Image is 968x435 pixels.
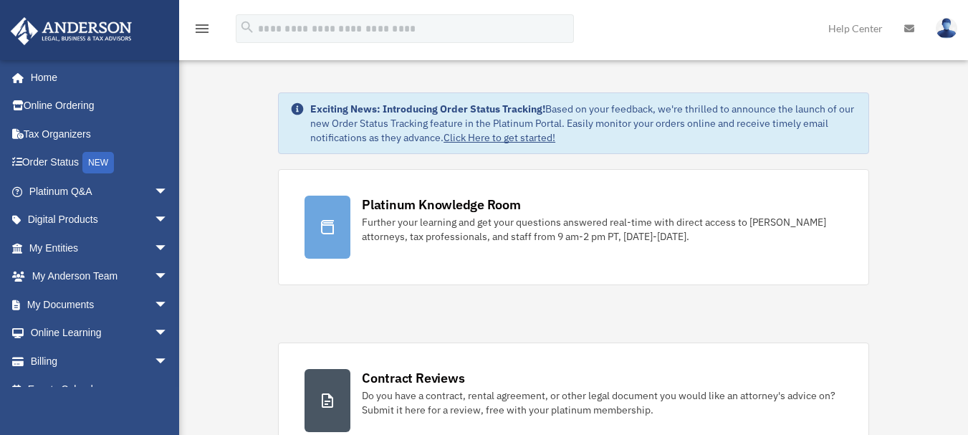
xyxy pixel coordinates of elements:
[310,102,857,145] div: Based on your feedback, we're thrilled to announce the launch of our new Order Status Tracking fe...
[154,234,183,263] span: arrow_drop_down
[362,215,843,244] div: Further your learning and get your questions answered real-time with direct access to [PERSON_NAM...
[154,290,183,320] span: arrow_drop_down
[310,102,545,115] strong: Exciting News: Introducing Order Status Tracking!
[444,131,555,144] a: Click Here to get started!
[10,177,190,206] a: Platinum Q&Aarrow_drop_down
[10,347,190,376] a: Billingarrow_drop_down
[10,262,190,291] a: My Anderson Teamarrow_drop_down
[193,20,211,37] i: menu
[154,262,183,292] span: arrow_drop_down
[10,148,190,178] a: Order StatusNEW
[193,25,211,37] a: menu
[10,234,190,262] a: My Entitiesarrow_drop_down
[10,376,190,404] a: Events Calendar
[82,152,114,173] div: NEW
[936,18,957,39] img: User Pic
[154,177,183,206] span: arrow_drop_down
[362,388,843,417] div: Do you have a contract, rental agreement, or other legal document you would like an attorney's ad...
[239,19,255,35] i: search
[10,63,183,92] a: Home
[10,319,190,348] a: Online Learningarrow_drop_down
[362,196,521,214] div: Platinum Knowledge Room
[10,120,190,148] a: Tax Organizers
[154,206,183,235] span: arrow_drop_down
[278,169,869,285] a: Platinum Knowledge Room Further your learning and get your questions answered real-time with dire...
[6,17,136,45] img: Anderson Advisors Platinum Portal
[10,92,190,120] a: Online Ordering
[154,347,183,376] span: arrow_drop_down
[10,206,190,234] a: Digital Productsarrow_drop_down
[10,290,190,319] a: My Documentsarrow_drop_down
[154,319,183,348] span: arrow_drop_down
[362,369,464,387] div: Contract Reviews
